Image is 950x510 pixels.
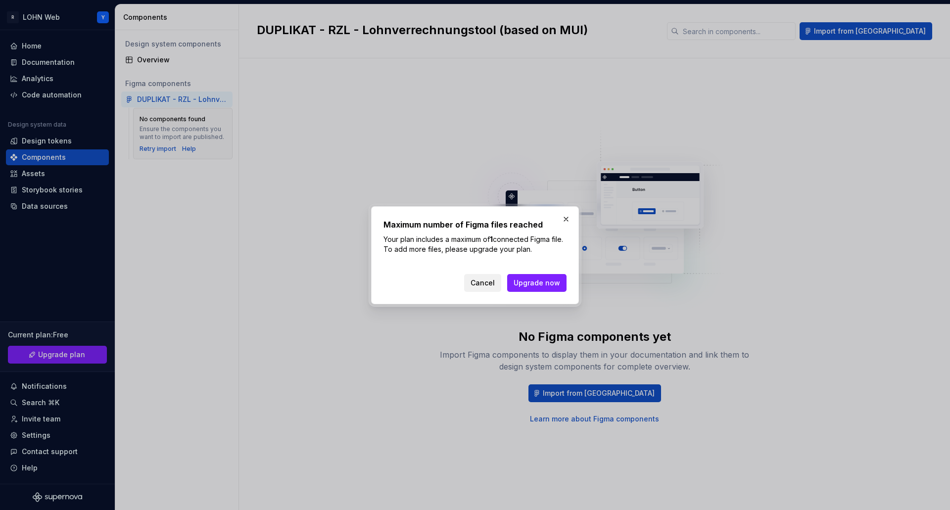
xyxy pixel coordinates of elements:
h2: Maximum number of Figma files reached [383,219,567,231]
p: Your plan includes a maximum of connected Figma file. To add more files, please upgrade your plan. [383,234,567,254]
button: Upgrade now [507,274,567,292]
button: Cancel [464,274,501,292]
span: Upgrade now [514,278,560,288]
span: Cancel [471,278,495,288]
b: 1 [490,235,493,243]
